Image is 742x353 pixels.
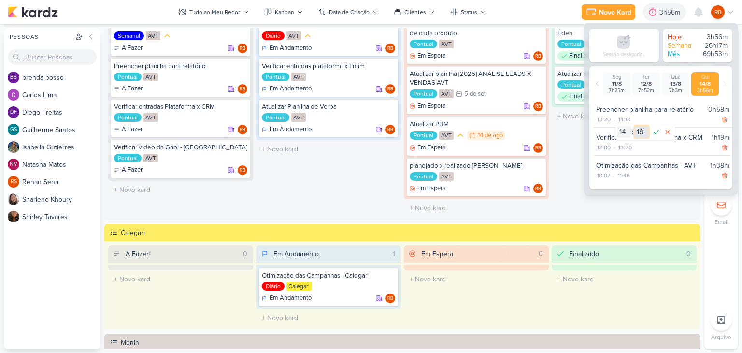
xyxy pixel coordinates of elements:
div: Finalizado [569,249,599,259]
div: Rogerio Bispo [533,143,543,153]
p: RB [240,46,245,51]
div: Em Espera [410,51,446,61]
div: Semana [668,42,697,50]
div: A Fazer [114,44,143,53]
p: Email [714,218,728,226]
input: + Novo kard [406,201,547,215]
div: AVT [146,31,160,40]
img: kardz.app [8,6,58,18]
div: R e n a n S e n a [22,177,100,187]
div: Responsável: Rogerio Bispo [533,184,543,193]
div: Rogerio Bispo [533,51,543,61]
p: RB [387,46,393,51]
img: Sharlene Khoury [8,193,19,205]
div: Rogerio Bispo [238,84,247,94]
div: Natasha Matos [8,159,19,170]
div: Pontual [114,73,142,81]
div: - [612,115,617,124]
div: AVT [439,172,454,181]
div: Responsável: Rogerio Bispo [385,125,395,134]
p: RB [714,8,722,16]
div: Responsável: Rogerio Bispo [533,143,543,153]
img: Isabella Gutierres [8,141,19,153]
p: RB [535,104,541,109]
div: Responsável: Rogerio Bispo [238,125,247,134]
p: Arquivo [711,333,731,341]
div: Preencher planilha para relatório [114,62,247,71]
p: RB [387,87,393,92]
div: Hoje [668,33,697,42]
div: 7h25m [605,88,628,94]
p: RB [387,296,393,301]
div: Responsável: Rogerio Bispo [533,51,543,61]
div: AVT [143,73,158,81]
p: Finalizado [569,51,597,61]
div: 11:46 [617,171,631,180]
div: Rogerio Bispo [238,125,247,134]
div: Finalizado [557,51,600,61]
div: Rogerio Bispo [711,5,725,19]
div: Verificar entradas Plataforma x CRM [596,132,708,143]
p: GS [10,127,17,132]
p: Em Andamento [270,44,312,53]
p: Em Espera [417,51,446,61]
div: : [631,126,635,138]
div: Otimização das Campanhas - Calegari [262,271,395,280]
div: 3h56m [659,7,683,17]
div: AVT [291,73,306,81]
input: + Novo kard [258,142,399,156]
div: - [611,171,617,180]
div: Rogerio Bispo [238,44,247,53]
div: Responsável: Rogerio Bispo [385,294,395,303]
div: Rogerio Bispo [533,184,543,193]
div: AVT [143,113,158,122]
div: A Fazer [114,125,143,134]
div: Pontual [410,131,437,140]
div: Responsável: Rogerio Bispo [238,84,247,94]
div: Pontual [114,113,142,122]
input: + Novo kard [554,272,695,286]
div: Sessão desligada... [603,51,645,58]
div: Verificar vídeo da Gabi - Cachoeira [114,143,247,152]
div: 69h53m [699,50,728,59]
p: RS [11,179,17,185]
div: 14:18 [617,115,631,124]
div: 0 [535,249,547,259]
div: 12/8 [634,80,658,88]
div: 26h17m [699,42,728,50]
div: Responsável: Rogerio Bispo [238,44,247,53]
div: S h a r l e n e K h o u r y [22,194,100,205]
div: Diário [262,31,285,40]
div: Prioridade Média [303,31,313,41]
div: 0 [239,249,251,259]
div: A Fazer [126,249,149,259]
div: Rogerio Bispo [533,102,543,111]
div: Qua [664,74,687,80]
div: 3h56m [699,33,728,42]
div: 3h56m [693,88,717,94]
p: RB [535,54,541,59]
p: Em Andamento [270,125,312,134]
div: Calegari [286,282,312,291]
p: DF [10,110,17,115]
div: 12:00 [596,143,612,152]
div: Em Andamento [262,125,312,134]
div: 13/8 [664,80,687,88]
div: N a t a s h a M a t o s [22,160,100,170]
input: + Novo kard [110,183,251,197]
div: Em Espera [421,249,453,259]
div: Atualizar Planilha de Verba [262,103,395,111]
div: 11/8 [605,80,628,88]
p: NM [10,162,18,167]
input: + Novo kard [110,272,251,286]
div: 10:07 [596,171,611,180]
div: Criar campanha WA com objetivo de vendas - Éden [557,20,691,38]
p: RB [387,128,393,132]
div: Responsável: Rogerio Bispo [385,44,395,53]
p: Em Espera [417,143,446,153]
div: Mês [668,50,697,59]
input: + Novo kard [554,109,695,123]
div: 13:20 [596,115,612,124]
div: S h i r l e y T a v a r e s [22,212,100,222]
div: C a r l o s L i m a [22,90,100,100]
